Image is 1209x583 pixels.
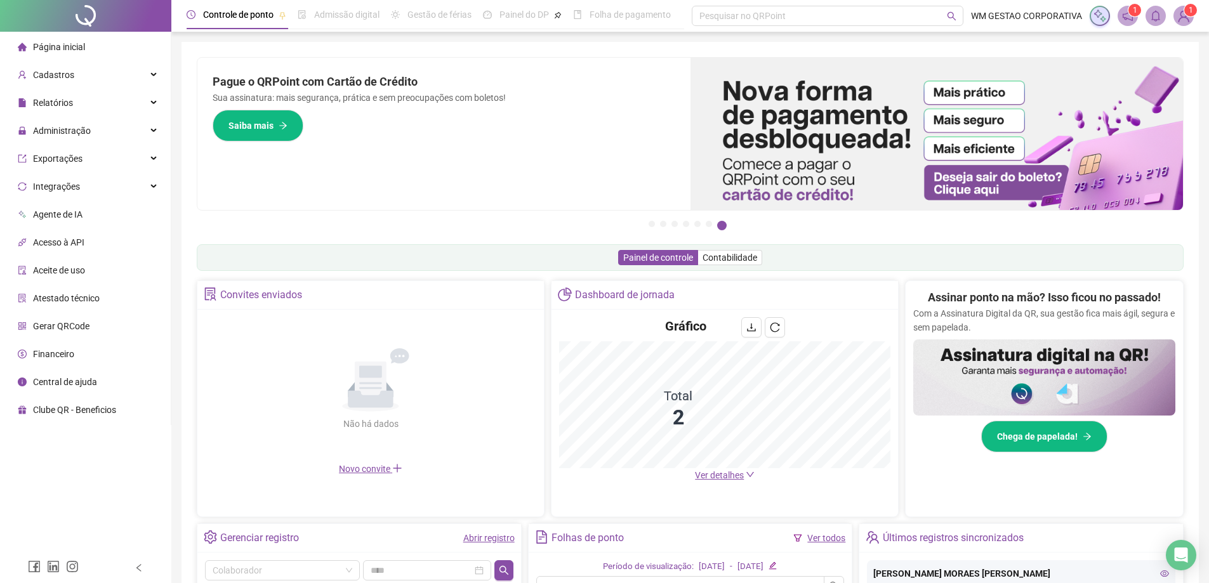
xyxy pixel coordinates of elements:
span: home [18,43,27,51]
img: banner%2F096dab35-e1a4-4d07-87c2-cf089f3812bf.png [690,58,1184,210]
span: solution [18,294,27,303]
span: Aceite de uso [33,265,85,275]
span: arrow-right [279,121,287,130]
span: Financeiro [33,349,74,359]
p: Com a Assinatura Digital da QR, sua gestão fica mais ágil, segura e sem papelada. [913,306,1175,334]
span: export [18,154,27,163]
div: Período de visualização: [603,560,694,573]
span: Admissão digital [314,10,380,20]
span: audit [18,266,27,275]
span: dollar [18,350,27,358]
span: user-add [18,70,27,79]
span: Chega de papelada! [997,429,1078,443]
span: plus [392,463,402,473]
span: linkedin [47,560,60,573]
span: Gestão de férias [407,10,472,20]
button: 3 [671,221,678,227]
img: 93069 [1174,6,1193,25]
div: - [730,560,732,573]
span: Controle de ponto [203,10,274,20]
span: file-text [535,530,548,544]
span: lock [18,126,27,135]
div: [PERSON_NAME] MORAES [PERSON_NAME] [873,567,1169,580]
span: Agente de IA [33,209,83,219]
span: 1 [1189,6,1193,15]
span: Acesso à API [33,237,84,247]
span: book [573,10,582,19]
span: down [746,470,755,479]
span: pushpin [554,11,562,19]
span: instagram [66,560,79,573]
span: edit [769,561,777,570]
h2: Pague o QRPoint com Cartão de Crédito [213,73,675,91]
button: 2 [660,221,666,227]
img: banner%2F02c71560-61a6-44d4-94b9-c8ab97240462.png [913,339,1175,416]
p: Sua assinatura: mais segurança, prática e sem preocupações com boletos! [213,91,675,105]
span: solution [204,287,217,301]
span: download [746,322,756,332]
div: Dashboard de jornada [575,284,675,306]
div: Não há dados [312,417,429,431]
span: qrcode [18,322,27,331]
span: Clube QR - Beneficios [33,405,116,415]
span: filter [793,534,802,542]
h4: Gráfico [665,317,706,335]
span: WM GESTAO CORPORATIVA [971,9,1082,23]
span: Atestado técnico [33,293,100,303]
div: [DATE] [737,560,763,573]
span: pushpin [279,11,286,19]
span: Cadastros [33,70,74,80]
span: pie-chart [558,287,571,301]
div: Gerenciar registro [220,527,299,549]
button: 5 [694,221,701,227]
div: Últimos registros sincronizados [883,527,1024,549]
span: Novo convite [339,464,402,474]
span: Contabilidade [703,252,757,263]
span: file-done [298,10,307,19]
span: Saiba mais [228,119,274,133]
span: api [18,238,27,247]
img: sparkle-icon.fc2bf0ac1784a2077858766a79e2daf3.svg [1093,9,1107,23]
div: Open Intercom Messenger [1166,540,1196,570]
span: clock-circle [187,10,195,19]
span: Gerar QRCode [33,321,89,331]
span: 1 [1133,6,1137,15]
span: Integrações [33,181,80,192]
a: Abrir registro [463,533,515,543]
a: Ver detalhes down [695,470,755,480]
span: sync [18,182,27,191]
span: Ver detalhes [695,470,744,480]
button: 4 [683,221,689,227]
span: Página inicial [33,42,85,52]
button: 6 [706,221,712,227]
span: Central de ajuda [33,377,97,387]
h2: Assinar ponto na mão? Isso ficou no passado! [928,289,1161,306]
span: search [947,11,956,21]
sup: Atualize o seu contato no menu Meus Dados [1184,4,1197,16]
button: Chega de papelada! [981,421,1107,452]
span: reload [770,322,780,332]
span: gift [18,405,27,414]
div: Convites enviados [220,284,302,306]
span: left [135,563,143,572]
span: Painel de controle [623,252,693,263]
sup: 1 [1128,4,1141,16]
span: Folha de pagamento [590,10,671,20]
span: arrow-right [1083,432,1092,441]
span: file [18,98,27,107]
span: team [866,530,879,544]
span: Administração [33,126,91,136]
div: [DATE] [699,560,725,573]
span: info-circle [18,377,27,386]
div: Folhas de ponto [552,527,624,549]
button: 1 [649,221,655,227]
span: Exportações [33,154,83,164]
span: notification [1122,10,1133,22]
span: Painel do DP [499,10,549,20]
span: search [499,565,509,575]
a: Ver todos [807,533,845,543]
span: dashboard [483,10,492,19]
span: bell [1150,10,1161,22]
span: sun [391,10,400,19]
span: Relatórios [33,98,73,108]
